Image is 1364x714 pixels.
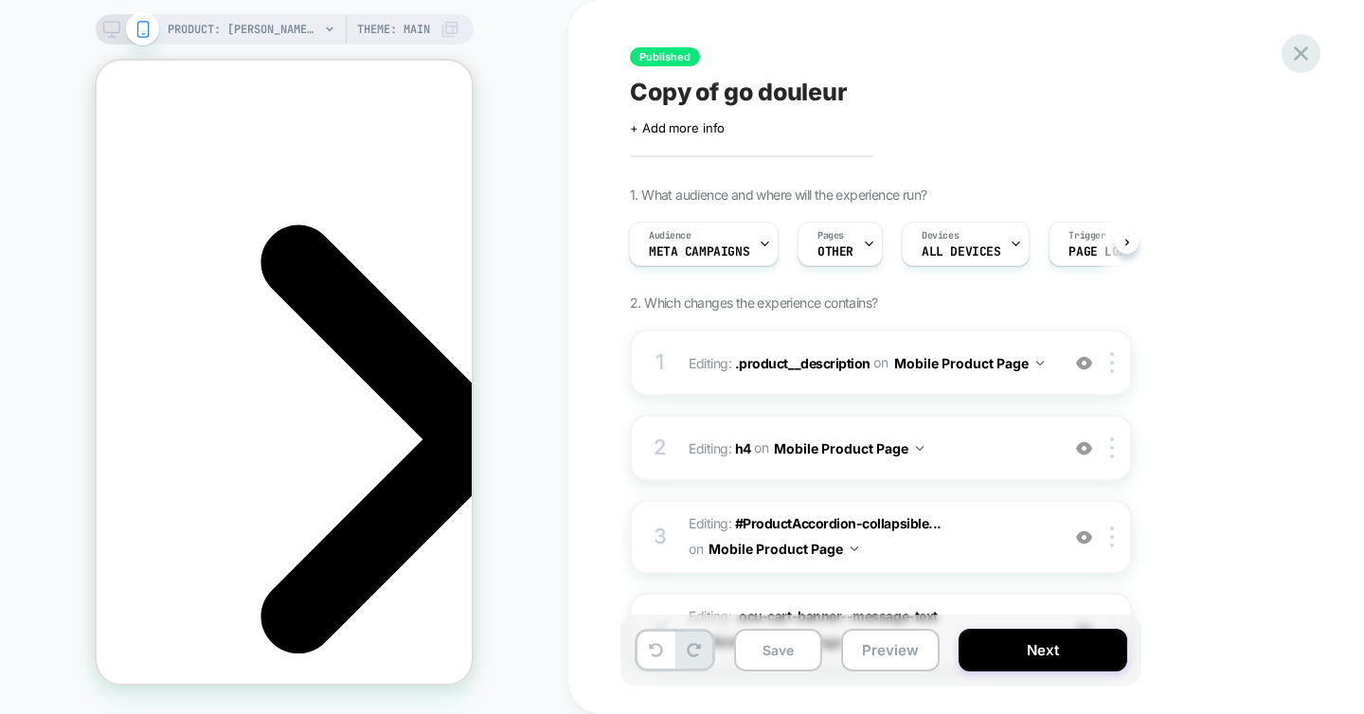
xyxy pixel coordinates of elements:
[1076,355,1092,371] img: crossed eye
[649,229,691,242] span: Audience
[630,120,725,135] span: + Add more info
[689,349,1050,377] span: Editing :
[630,78,848,106] span: Copy of go douleur
[894,349,1044,377] button: Mobile Product Page
[916,446,924,451] img: down arrow
[922,229,959,242] span: Devices
[1110,437,1114,458] img: close
[651,611,670,649] div: 4
[1076,440,1092,456] img: crossed eye
[735,608,938,624] span: .ocu-cart-banner--message-text
[1076,529,1092,545] img: crossed eye
[1110,527,1114,547] img: close
[817,229,844,242] span: Pages
[1110,352,1114,373] img: close
[1036,361,1044,366] img: down arrow
[651,344,670,382] div: 1
[851,546,858,551] img: down arrow
[630,187,926,203] span: 1. What audience and where will the experience run?
[630,47,700,66] span: Published
[689,604,1050,655] span: Editing :
[873,350,888,374] span: on
[1068,229,1105,242] span: Trigger
[689,511,1050,562] span: Editing :
[357,14,430,45] span: Theme: MAIN
[689,537,703,561] span: on
[1068,245,1133,259] span: Page Load
[651,518,670,556] div: 3
[959,629,1127,671] button: Next
[922,245,1000,259] span: ALL DEVICES
[649,245,749,259] span: Meta campaigns
[734,629,822,671] button: Save
[754,436,768,459] span: on
[735,354,870,370] span: .product__description
[817,245,853,259] span: OTHER
[774,435,924,462] button: Mobile Product Page
[168,14,319,45] span: PRODUCT: [PERSON_NAME] NoPull [pour chien qui tire]
[735,515,942,531] span: #ProductAccordion-collapsible...
[630,295,877,311] span: 2. Which changes the experience contains?
[735,439,751,455] span: h4
[651,429,670,467] div: 2
[709,535,858,562] button: Mobile Product Page
[689,435,1050,462] span: Editing :
[841,629,940,671] button: Preview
